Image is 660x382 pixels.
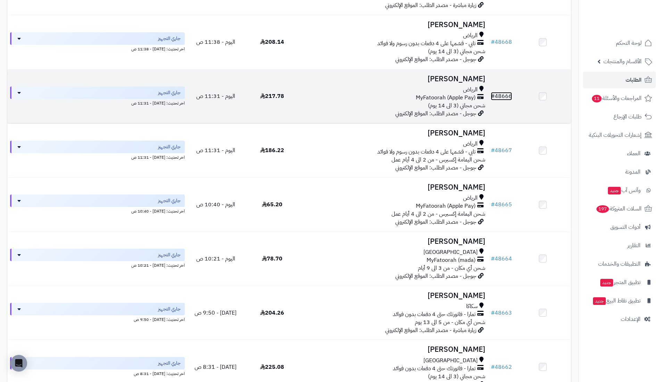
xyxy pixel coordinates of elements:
span: اليوم - 10:21 ص [196,255,235,263]
a: المراجعات والأسئلة11 [583,90,656,107]
div: اخر تحديث: [DATE] - 9:50 ص [10,315,185,323]
span: جوجل - مصدر الطلب: الموقع الإلكتروني [395,55,476,64]
div: اخر تحديث: [DATE] - 10:21 ص [10,261,185,268]
span: اليوم - 11:38 ص [196,38,235,46]
span: جوجل - مصدر الطلب: الموقع الإلكتروني [395,272,476,280]
span: جديد [608,187,621,194]
span: اليوم - 10:40 ص [196,200,235,209]
span: وآتس آب [607,185,641,195]
a: #48667 [491,146,512,155]
span: تطبيق نقاط البيع [592,296,641,306]
span: [GEOGRAPHIC_DATA] [423,248,478,256]
h3: [PERSON_NAME] [303,21,485,29]
span: تمارا - فاتورتك حتى 4 دفعات بدون فوائد [393,365,476,373]
span: [DATE] - 8:31 ص [195,363,237,371]
a: #48666 [491,92,512,100]
a: #48668 [491,38,512,46]
h3: [PERSON_NAME] [303,183,485,191]
span: 11 [592,95,602,102]
span: 217.78 [260,92,284,100]
h3: [PERSON_NAME] [303,238,485,246]
span: لوحة التحكم [616,38,642,48]
a: تطبيق المتجرجديد [583,274,656,291]
a: #48664 [491,255,512,263]
span: الطلبات [626,75,642,85]
a: #48665 [491,200,512,209]
span: العملاء [627,149,641,158]
img: logo-2.png [613,5,653,20]
span: شحن أي مكان - من 5 الى 13 يوم [415,318,485,326]
span: # [491,309,495,317]
span: الرياض [463,32,478,40]
a: السلات المتروكة197 [583,200,656,217]
div: اخر تحديث: [DATE] - 8:31 ص [10,369,185,377]
span: التقارير [627,241,641,250]
span: # [491,38,495,46]
span: الأقسام والمنتجات [603,57,642,66]
span: 197 [596,205,609,213]
span: 65.20 [262,200,282,209]
a: تطبيق نقاط البيعجديد [583,292,656,309]
span: سكاكا [466,302,478,310]
div: اخر تحديث: [DATE] - 11:31 ص [10,99,185,106]
a: وآتس آبجديد [583,182,656,199]
span: 225.08 [260,363,284,371]
span: جديد [600,279,613,286]
span: اليوم - 11:31 ص [196,92,235,100]
span: جاري التجهيز [158,89,181,96]
h3: [PERSON_NAME] [303,292,485,300]
span: الرياض [463,86,478,94]
span: جاري التجهيز [158,197,181,204]
span: شحن مجاني (3 الى 14 يوم) [428,372,485,381]
span: جوجل - مصدر الطلب: الموقع الإلكتروني [395,164,476,172]
span: 78.70 [262,255,282,263]
a: #48663 [491,309,512,317]
span: # [491,363,495,371]
span: الإعدادات [621,314,641,324]
span: زيارة مباشرة - مصدر الطلب: الموقع الإلكتروني [385,1,476,9]
span: جاري التجهيز [158,360,181,367]
span: تمارا - فاتورتك حتى 4 دفعات بدون فوائد [393,310,476,318]
a: العملاء [583,145,656,162]
a: التقارير [583,237,656,254]
span: جديد [593,297,606,305]
a: طلبات الإرجاع [583,108,656,125]
a: #48662 [491,363,512,371]
span: أدوات التسويق [610,222,641,232]
span: الرياض [463,194,478,202]
span: # [491,200,495,209]
span: جاري التجهيز [158,143,181,150]
span: التطبيقات والخدمات [598,259,641,269]
a: أدوات التسويق [583,219,656,235]
span: 208.14 [260,38,284,46]
span: # [491,92,495,100]
span: جاري التجهيز [158,35,181,42]
a: التطبيقات والخدمات [583,256,656,272]
a: لوحة التحكم [583,35,656,51]
span: 186.22 [260,146,284,155]
span: إشعارات التحويلات البنكية [589,130,642,140]
div: اخر تحديث: [DATE] - 11:38 ص [10,45,185,52]
span: [GEOGRAPHIC_DATA] [423,357,478,365]
span: تابي - قسّمها على 4 دفعات بدون رسوم ولا فوائد [377,148,476,156]
span: الرياض [463,140,478,148]
a: الإعدادات [583,311,656,327]
span: جوجل - مصدر الطلب: الموقع الإلكتروني [395,109,476,118]
a: إشعارات التحويلات البنكية [583,127,656,143]
span: اليوم - 11:31 ص [196,146,235,155]
span: طلبات الإرجاع [613,112,642,122]
span: # [491,255,495,263]
span: شحن اليمامة إكسبرس - من 2 الى 4 أيام عمل [391,210,485,218]
div: اخر تحديث: [DATE] - 11:31 ص [10,153,185,160]
div: Open Intercom Messenger [10,355,27,372]
span: جاري التجهيز [158,251,181,258]
span: تطبيق المتجر [600,277,641,287]
h3: [PERSON_NAME] [303,346,485,354]
span: المراجعات والأسئلة [591,93,642,103]
span: شحن اليمامة إكسبرس - من 2 الى 4 أيام عمل [391,156,485,164]
span: # [491,146,495,155]
span: [DATE] - 9:50 ص [195,309,237,317]
a: المدونة [583,164,656,180]
span: MyFatoorah (mada) [427,256,476,264]
span: MyFatoorah (Apple Pay) [416,94,476,102]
